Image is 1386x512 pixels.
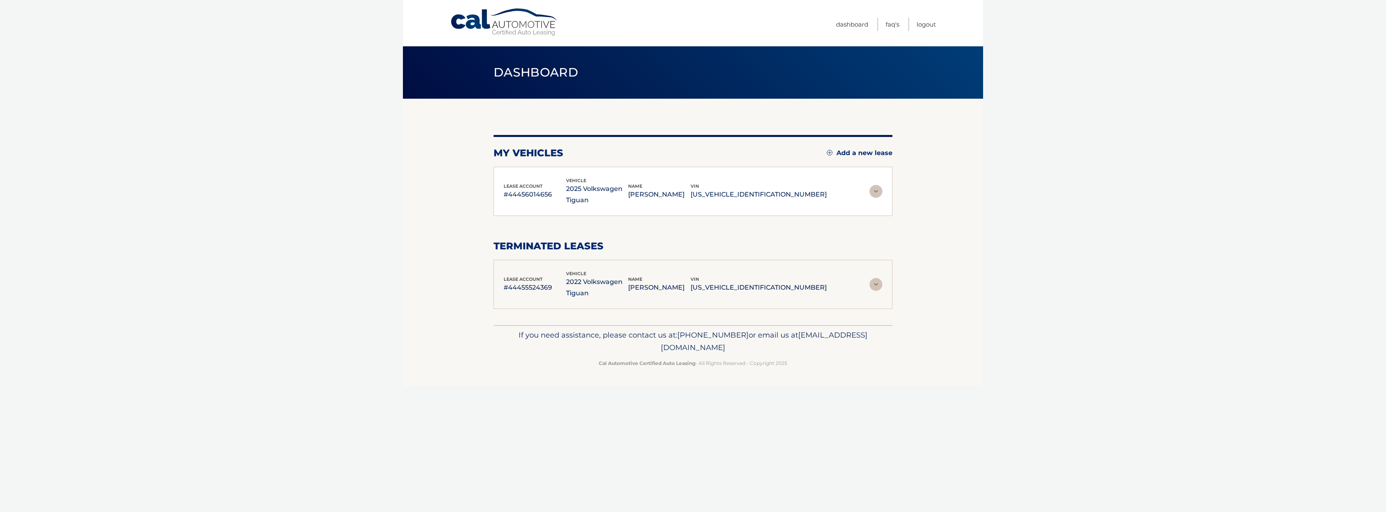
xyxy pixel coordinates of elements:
span: name [628,183,642,189]
span: lease account [504,183,543,189]
p: #44456014656 [504,189,566,200]
span: vin [691,183,699,189]
a: Dashboard [836,18,868,31]
img: add.svg [827,150,832,155]
p: [PERSON_NAME] [628,282,691,293]
p: #44455524369 [504,282,566,293]
img: accordion-rest.svg [869,185,882,198]
span: vehicle [566,271,586,276]
a: Add a new lease [827,149,892,157]
strong: Cal Automotive Certified Auto Leasing [599,360,695,366]
h2: my vehicles [494,147,563,159]
span: lease account [504,276,543,282]
p: If you need assistance, please contact us at: or email us at [499,329,887,354]
a: FAQ's [886,18,899,31]
a: Cal Automotive [450,8,559,37]
p: 2025 Volkswagen Tiguan [566,183,629,206]
a: Logout [917,18,936,31]
h2: terminated leases [494,240,892,252]
p: [PERSON_NAME] [628,189,691,200]
span: name [628,276,642,282]
p: [US_VEHICLE_IDENTIFICATION_NUMBER] [691,189,827,200]
p: - All Rights Reserved - Copyright 2025 [499,359,887,367]
span: [PHONE_NUMBER] [677,330,749,340]
img: accordion-rest.svg [869,278,882,291]
span: Dashboard [494,65,578,80]
span: vin [691,276,699,282]
p: 2022 Volkswagen Tiguan [566,276,629,299]
p: [US_VEHICLE_IDENTIFICATION_NUMBER] [691,282,827,293]
span: vehicle [566,178,586,183]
